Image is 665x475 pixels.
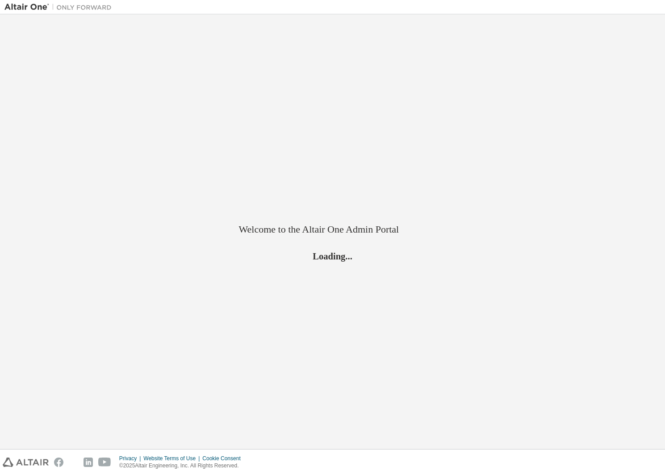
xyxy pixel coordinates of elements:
div: Privacy [119,455,143,462]
h2: Loading... [239,250,427,262]
div: Website Terms of Use [143,455,202,462]
img: youtube.svg [98,458,111,467]
img: Altair One [4,3,116,12]
h2: Welcome to the Altair One Admin Portal [239,223,427,236]
p: © 2025 Altair Engineering, Inc. All Rights Reserved. [119,462,246,470]
img: altair_logo.svg [3,458,49,467]
img: facebook.svg [54,458,63,467]
div: Cookie Consent [202,455,246,462]
img: linkedin.svg [84,458,93,467]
